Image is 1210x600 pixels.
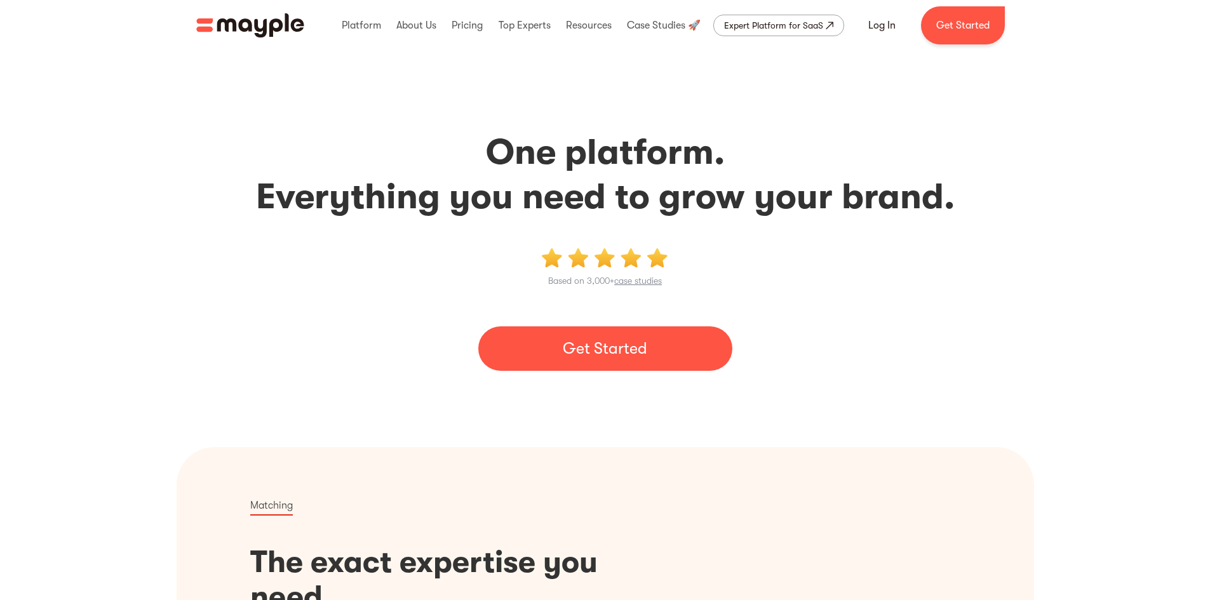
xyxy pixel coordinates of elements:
a: Get Started [921,6,1005,44]
p: Matching [250,498,293,516]
div: Pricing [448,5,486,46]
a: Get Started [478,326,732,371]
div: Resources [563,5,615,46]
h2: One platform. Everything you need to grow your brand. [180,130,1031,219]
img: Mayple logo [196,13,304,37]
div: Platform [339,5,384,46]
div: About Us [393,5,440,46]
a: home [196,13,304,37]
p: Based on 3,000+ [548,273,662,288]
div: Top Experts [495,5,554,46]
a: Log In [853,10,911,41]
a: Expert Platform for SaaS [713,15,844,36]
div: Expert Platform for SaaS [724,18,823,33]
a: case studies [614,276,662,286]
